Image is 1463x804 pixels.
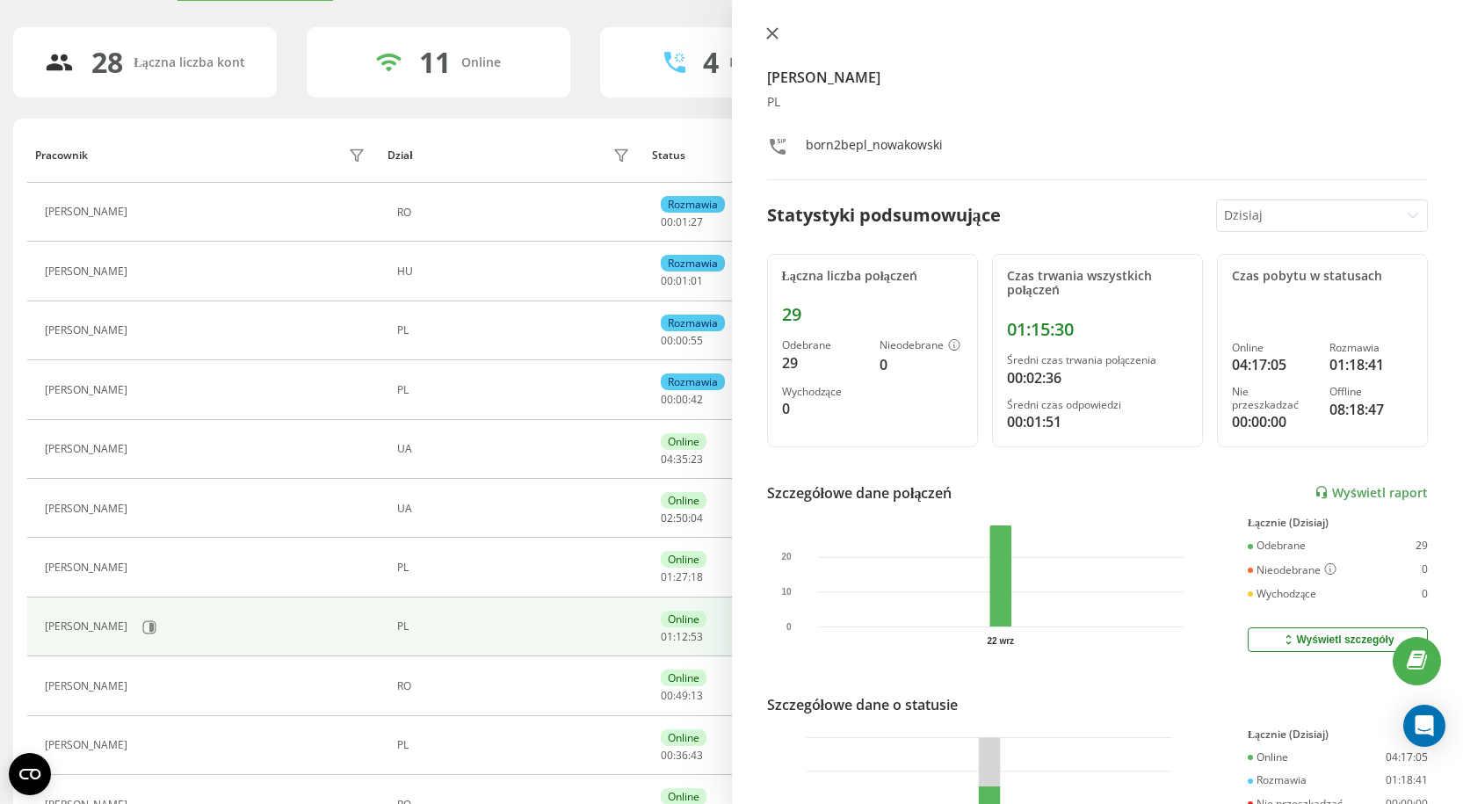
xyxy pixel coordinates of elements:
div: : : [661,335,703,347]
div: Online [661,729,706,746]
text: 22 wrz [987,636,1014,646]
div: Online [661,433,706,450]
div: Online [661,551,706,568]
span: 55 [691,333,703,348]
div: Rozmawiają [729,55,800,70]
div: Odebrane [1248,540,1306,552]
span: 00 [661,392,673,407]
div: Łącznie (Dzisiaj) [1248,728,1428,741]
span: 27 [676,569,688,584]
div: Łączna liczba połączeń [782,269,963,284]
div: PL [767,95,1429,110]
div: : : [661,453,703,466]
div: Rozmawia [1248,774,1307,786]
div: Pracownik [35,149,88,162]
div: Online [661,492,706,509]
span: 01 [661,569,673,584]
div: UA [397,503,634,515]
span: 01 [676,273,688,288]
div: Nie przeszkadzać [1232,386,1315,411]
span: 04 [661,452,673,467]
div: born2bepl_nowakowski [806,136,943,162]
div: Czas pobytu w statusach [1232,269,1413,284]
div: 01:18:41 [1386,774,1428,786]
span: 00 [676,392,688,407]
span: 00 [661,273,673,288]
div: 00:00:00 [1232,411,1315,432]
div: Statystyki podsumowujące [767,202,1001,228]
div: Wyświetl szczegóły [1281,633,1394,647]
div: [PERSON_NAME] [45,265,132,278]
span: 01 [691,273,703,288]
div: UA [397,443,634,455]
text: 10 [781,587,792,597]
text: 20 [781,552,792,561]
div: : : [661,571,703,583]
div: Szczegółowe dane połączeń [767,482,952,503]
span: 00 [661,688,673,703]
div: [PERSON_NAME] [45,206,132,218]
div: 28 [91,46,123,79]
div: PL [397,384,634,396]
div: Rozmawia [661,315,725,331]
span: 13 [691,688,703,703]
div: 29 [1416,540,1428,552]
div: Online [661,670,706,686]
button: Wyświetl szczegóły [1248,627,1428,652]
div: Open Intercom Messenger [1403,705,1445,747]
div: : : [661,512,703,525]
div: 0 [1422,563,1428,577]
div: [PERSON_NAME] [45,384,132,396]
div: [PERSON_NAME] [45,561,132,574]
span: 53 [691,629,703,644]
div: [PERSON_NAME] [45,739,132,751]
span: 49 [676,688,688,703]
div: 4 [703,46,719,79]
div: 01:18:41 [1329,354,1413,375]
span: 50 [676,511,688,525]
div: : : [661,275,703,287]
div: Rozmawia [1329,342,1413,354]
span: 02 [661,511,673,525]
div: 04:17:05 [1386,751,1428,764]
span: 01 [661,629,673,644]
a: Wyświetl raport [1315,485,1428,500]
div: Nieodebrane [880,339,963,353]
div: Rozmawia [661,196,725,213]
div: Online [1248,751,1288,764]
div: RO [397,206,634,219]
div: [PERSON_NAME] [45,503,132,515]
div: Łącznie (Dzisiaj) [1248,517,1428,529]
div: Rozmawia [661,373,725,390]
div: Dział [387,149,412,162]
div: : : [661,394,703,406]
div: 0 [782,398,865,419]
div: : : [661,690,703,702]
div: Offline [1329,386,1413,398]
div: 0 [880,354,963,375]
div: Odebrane [782,339,865,351]
div: Wychodzące [782,386,865,398]
div: HU [397,265,634,278]
span: 42 [691,392,703,407]
div: Online [461,55,501,70]
div: Rozmawia [661,255,725,272]
span: 12 [676,629,688,644]
span: 00 [661,333,673,348]
span: 04 [691,511,703,525]
div: [PERSON_NAME] [45,680,132,692]
text: 0 [786,622,791,632]
div: 00:02:36 [1007,367,1188,388]
span: 00 [676,333,688,348]
div: Online [661,611,706,627]
span: 00 [661,748,673,763]
div: Średni czas odpowiedzi [1007,399,1188,411]
div: PL [397,739,634,751]
div: Online [1232,342,1315,354]
span: 18 [691,569,703,584]
div: PL [397,561,634,574]
div: 11 [419,46,451,79]
span: 01 [676,214,688,229]
div: Czas trwania wszystkich połączeń [1007,269,1188,299]
div: 04:17:05 [1232,354,1315,375]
